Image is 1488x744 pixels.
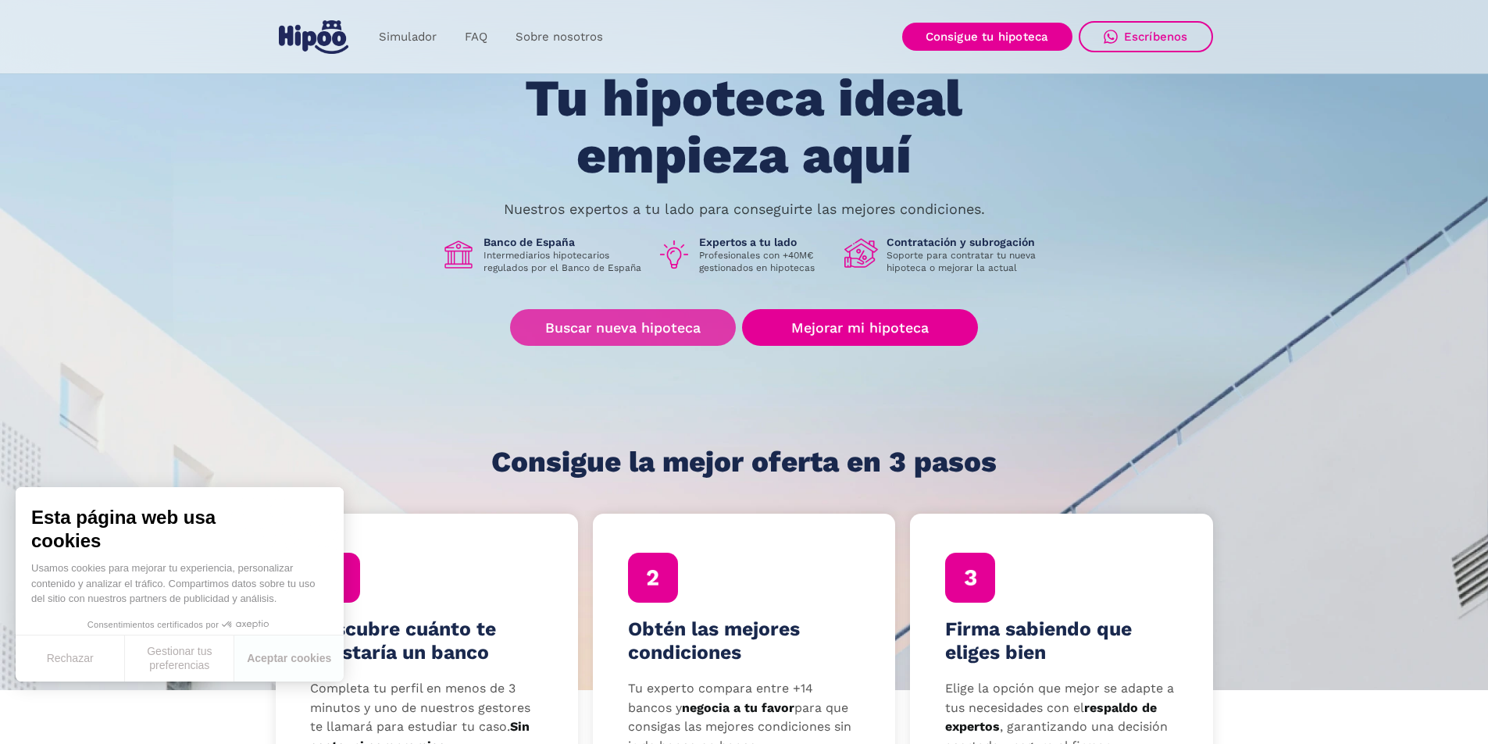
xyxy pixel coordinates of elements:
h4: Obtén las mejores condiciones [628,618,861,664]
h4: Descubre cuánto te prestaría un banco [310,618,543,664]
h1: Tu hipoteca ideal empieza aquí [448,70,1040,183]
p: Nuestros expertos a tu lado para conseguirte las mejores condiciones. [504,203,985,215]
p: Intermediarios hipotecarios regulados por el Banco de España [484,249,644,274]
h1: Banco de España [484,235,644,249]
p: Profesionales con +40M€ gestionados en hipotecas [699,249,832,274]
a: Escríbenos [1079,21,1213,52]
div: Escríbenos [1124,30,1188,44]
p: Soporte para contratar tu nueva hipoteca o mejorar la actual [887,249,1047,274]
a: Buscar nueva hipoteca [510,309,736,346]
h1: Contratación y subrogación [887,235,1047,249]
a: Mejorar mi hipoteca [742,309,977,346]
h4: Firma sabiendo que eliges bien [945,618,1178,664]
strong: negocia a tu favor [682,700,794,715]
a: Consigue tu hipoteca [902,23,1072,51]
h1: Consigue la mejor oferta en 3 pasos [491,447,997,478]
a: FAQ [451,22,501,52]
a: Simulador [365,22,451,52]
a: Sobre nosotros [501,22,617,52]
a: home [276,14,352,60]
h1: Expertos a tu lado [699,235,832,249]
